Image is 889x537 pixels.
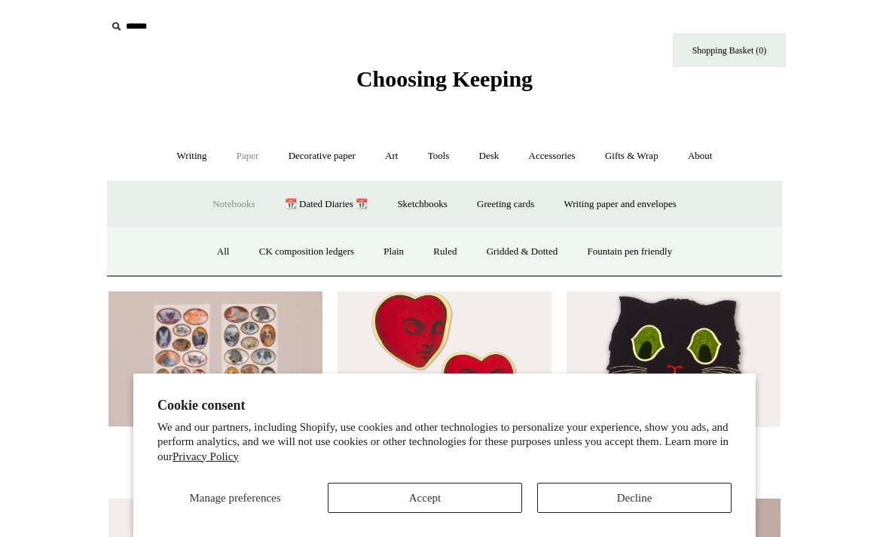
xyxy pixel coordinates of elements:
[108,291,322,427] a: Cat and Dog Jelly Seal Stickers Cat and Dog Jelly Seal Stickers
[371,136,411,176] a: Art
[199,185,268,224] a: Notebooks
[356,78,533,89] a: Choosing Keeping
[674,136,726,176] a: About
[420,232,470,272] a: Ruled
[157,420,732,465] p: We and our partners, including Shopify, use cookies and other technologies to personalize your ex...
[567,291,781,427] img: Hissing Cat Decorative Stickers
[271,185,381,224] a: 📆 Dated Diaries 📆
[515,136,589,176] a: Accessories
[108,291,322,427] img: Cat and Dog Jelly Seal Stickers
[356,66,533,91] span: Choosing Keeping
[275,136,369,176] a: Decorative paper
[567,291,781,427] a: Hissing Cat Decorative Stickers Hissing Cat Decorative Stickers
[112,435,319,453] div: Cat and Dog Jelly Seal Stickers
[473,232,572,272] a: Gridded & Dotted
[591,136,672,176] a: Gifts & Wrap
[328,483,522,513] button: Accept
[383,185,460,224] a: Sketchbooks
[223,136,273,176] a: Paper
[203,232,243,272] a: All
[551,185,690,224] a: Writing paper and envelopes
[466,136,513,176] a: Desk
[157,483,313,513] button: Manage preferences
[338,291,551,427] img: Gold Foiled Heart Face Stickers
[157,398,732,413] h2: Cookie consent
[338,291,551,427] a: Gold Foiled Heart Face Stickers Gold Foiled Heart Face Stickers
[163,136,221,176] a: Writing
[108,435,322,497] a: Cat and Dog Jelly Seal Stickers £4.50
[370,232,417,272] a: Plain
[173,450,239,462] a: Privacy Policy
[414,136,463,176] a: Tools
[189,492,280,504] span: Manage preferences
[246,232,368,272] a: CK composition ledgers
[574,232,686,272] a: Fountain pen friendly
[673,33,786,67] a: Shopping Basket (0)
[463,185,548,224] a: Greeting cards
[537,483,732,513] button: Decline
